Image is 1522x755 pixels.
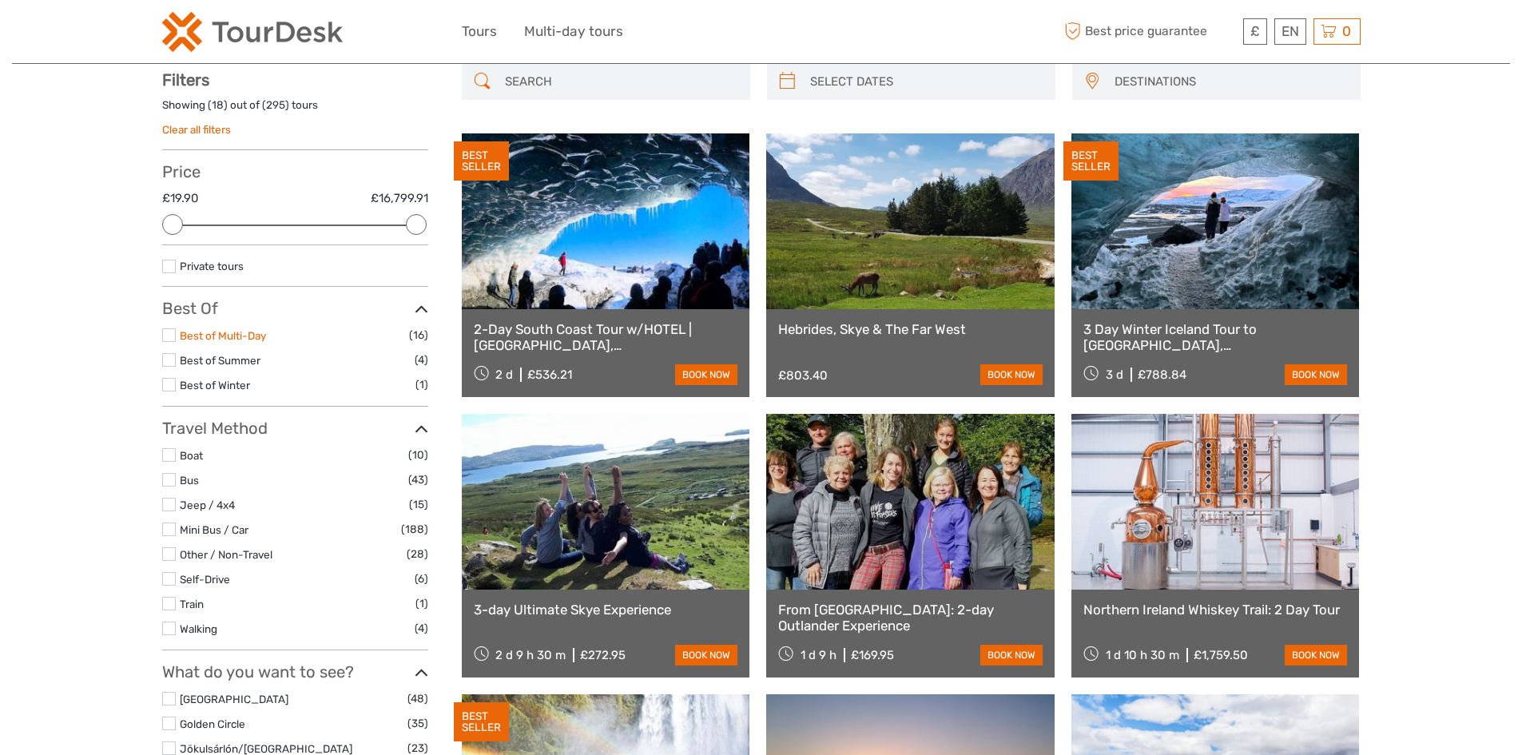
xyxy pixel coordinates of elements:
[415,570,428,588] span: (6)
[180,598,204,610] a: Train
[409,326,428,344] span: (16)
[1083,321,1348,354] a: 3 Day Winter Iceland Tour to [GEOGRAPHIC_DATA], [GEOGRAPHIC_DATA], [GEOGRAPHIC_DATA] and [GEOGRAP...
[162,299,428,318] h3: Best Of
[1138,368,1186,382] div: £788.84
[851,648,894,662] div: £169.95
[804,68,1047,96] input: SELECT DATES
[162,190,198,207] label: £19.90
[980,364,1043,385] a: book now
[415,351,428,369] span: (4)
[409,495,428,514] span: (15)
[1285,364,1347,385] a: book now
[408,471,428,489] span: (43)
[162,162,428,181] h3: Price
[401,520,428,538] span: (188)
[527,368,572,382] div: £536.21
[180,717,245,730] a: Golden Circle
[162,123,231,136] a: Clear all filters
[1285,645,1347,666] a: book now
[675,645,737,666] a: book now
[499,68,742,96] input: SEARCH
[162,419,428,438] h3: Travel Method
[408,446,428,464] span: (10)
[474,321,738,354] a: 2-Day South Coast Tour w/HOTEL | [GEOGRAPHIC_DATA], [GEOGRAPHIC_DATA], [GEOGRAPHIC_DATA] & Waterf...
[415,376,428,394] span: (1)
[454,702,509,742] div: BEST SELLER
[22,28,181,41] p: We're away right now. Please check back later!
[407,714,428,733] span: (35)
[407,689,428,708] span: (48)
[407,545,428,563] span: (28)
[1250,23,1260,39] span: £
[980,645,1043,666] a: book now
[474,602,738,618] a: 3-day Ultimate Skye Experience
[180,329,266,342] a: Best of Multi-Day
[1061,18,1239,45] span: Best price guarantee
[180,354,260,367] a: Best of Summer
[180,260,244,272] a: Private tours
[462,20,497,43] a: Tours
[801,648,837,662] span: 1 d 9 h
[266,97,285,113] label: 295
[580,648,626,662] div: £272.95
[778,602,1043,634] a: From [GEOGRAPHIC_DATA]: 2-day Outlander Experience
[162,12,343,52] img: 2254-3441b4b5-4e5f-4d00-b396-31f1d84a6ebf_logo_small.png
[495,368,513,382] span: 2 d
[180,622,217,635] a: Walking
[212,97,224,113] label: 18
[524,20,623,43] a: Multi-day tours
[1083,602,1348,618] a: Northern Ireland Whiskey Trail: 2 Day Tour
[180,523,248,536] a: Mini Bus / Car
[495,648,566,662] span: 2 d 9 h 30 m
[162,70,209,89] strong: Filters
[778,321,1043,337] a: Hebrides, Skye & The Far West
[1106,368,1123,382] span: 3 d
[162,97,428,122] div: Showing ( ) out of ( ) tours
[415,594,428,613] span: (1)
[1106,648,1179,662] span: 1 d 10 h 30 m
[1063,141,1119,181] div: BEST SELLER
[1194,648,1248,662] div: £1,759.50
[1274,18,1306,45] div: EN
[162,662,428,681] h3: What do you want to see?
[675,364,737,385] a: book now
[778,368,828,383] div: £803.40
[180,742,352,755] a: Jökulsárlón/[GEOGRAPHIC_DATA]
[415,619,428,638] span: (4)
[371,190,428,207] label: £16,799.91
[180,693,288,705] a: [GEOGRAPHIC_DATA]
[180,548,272,561] a: Other / Non-Travel
[1340,23,1353,39] span: 0
[184,25,203,44] button: Open LiveChat chat widget
[454,141,509,181] div: BEST SELLER
[180,449,203,462] a: Boat
[180,474,199,487] a: Bus
[1107,69,1353,95] button: DESTINATIONS
[180,499,235,511] a: Jeep / 4x4
[180,573,230,586] a: Self-Drive
[180,379,250,391] a: Best of Winter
